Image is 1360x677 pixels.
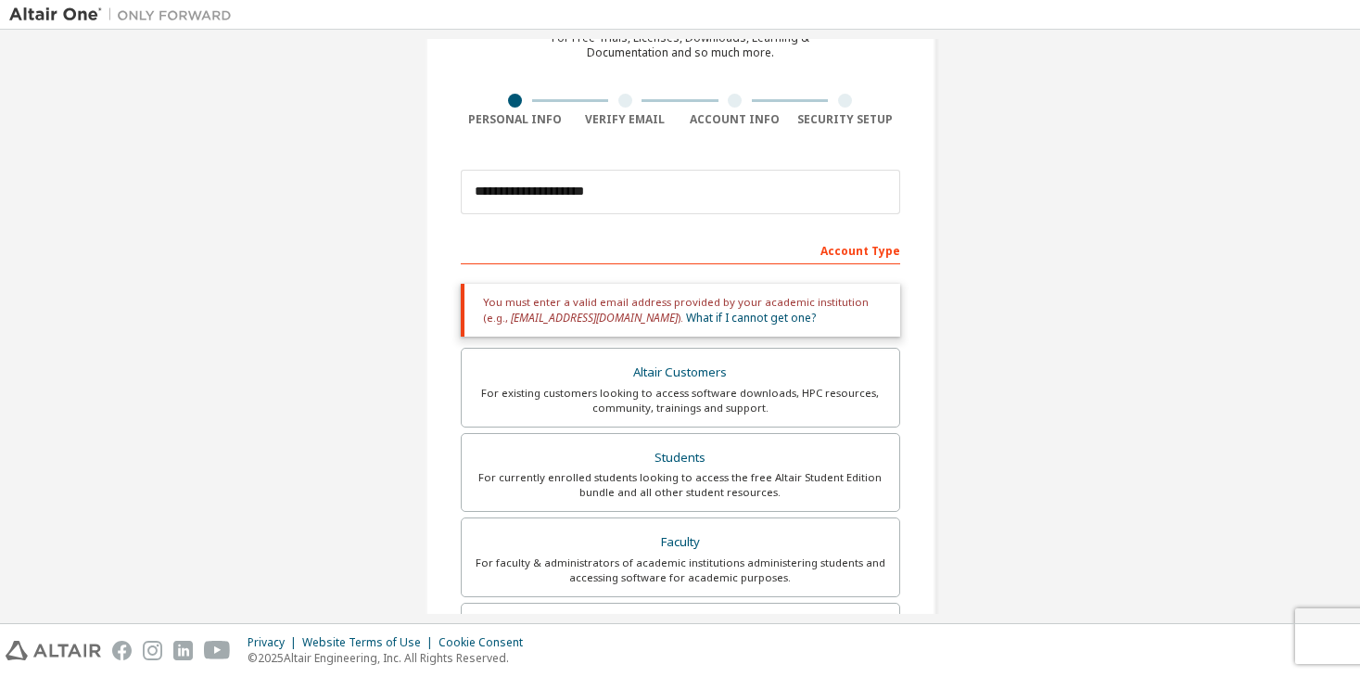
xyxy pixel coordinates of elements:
img: altair_logo.svg [6,641,101,660]
a: What if I cannot get one? [686,310,816,326]
div: Students [473,445,888,471]
div: Verify Email [570,112,680,127]
div: Account Info [680,112,791,127]
div: Faculty [473,530,888,556]
img: Altair One [9,6,241,24]
img: facebook.svg [112,641,132,660]
div: For faculty & administrators of academic institutions administering students and accessing softwa... [473,556,888,585]
div: For existing customers looking to access software downloads, HPC resources, community, trainings ... [473,386,888,415]
div: Security Setup [790,112,900,127]
p: © 2025 Altair Engineering, Inc. All Rights Reserved. [248,650,534,666]
div: Personal Info [461,112,571,127]
div: Website Terms of Use [302,635,439,650]
div: For Free Trials, Licenses, Downloads, Learning & Documentation and so much more. [552,31,809,60]
div: Cookie Consent [439,635,534,650]
div: Altair Customers [473,360,888,386]
div: Privacy [248,635,302,650]
div: For currently enrolled students looking to access the free Altair Student Edition bundle and all ... [473,470,888,500]
img: youtube.svg [204,641,231,660]
div: Account Type [461,235,900,264]
img: linkedin.svg [173,641,193,660]
span: [EMAIL_ADDRESS][DOMAIN_NAME] [511,310,678,326]
img: instagram.svg [143,641,162,660]
div: You must enter a valid email address provided by your academic institution (e.g., ). [461,284,900,337]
